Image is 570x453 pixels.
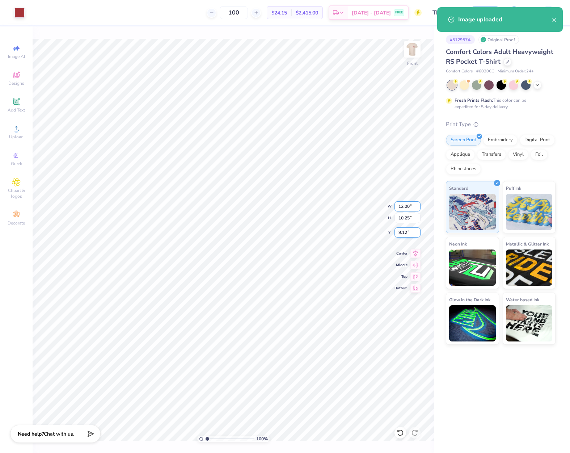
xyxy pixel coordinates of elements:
span: Bottom [394,286,408,291]
img: Metallic & Glitter Ink [506,249,553,286]
div: Rhinestones [446,164,481,175]
div: Embroidery [483,135,518,146]
img: Neon Ink [449,249,496,286]
span: Center [394,251,408,256]
div: Print Type [446,120,556,129]
div: Foil [531,149,548,160]
span: Greek [11,161,22,167]
div: Transfers [477,149,506,160]
span: $2,415.00 [296,9,318,17]
div: Vinyl [508,149,528,160]
input: Untitled Design [427,5,463,20]
span: Neon Ink [449,240,467,248]
span: Top [394,274,408,279]
span: FREE [395,10,403,15]
span: Water based Ink [506,296,539,303]
div: Original Proof [478,35,519,44]
span: Chat with us. [44,431,74,437]
span: # 6030CC [476,68,494,75]
div: Front [407,60,418,67]
button: close [552,15,557,24]
span: Clipart & logos [4,188,29,199]
span: Glow in the Dark Ink [449,296,490,303]
span: Designs [8,80,24,86]
img: Water based Ink [506,305,553,341]
div: Applique [446,149,475,160]
span: Middle [394,263,408,268]
div: Screen Print [446,135,481,146]
span: Add Text [8,107,25,113]
span: Decorate [8,220,25,226]
div: This color can be expedited for 5 day delivery. [455,97,544,110]
span: Puff Ink [506,184,521,192]
span: Upload [9,134,24,140]
strong: Need help? [18,431,44,437]
div: Digital Print [520,135,555,146]
span: $24.15 [271,9,287,17]
span: Metallic & Glitter Ink [506,240,549,248]
span: 100 % [256,436,268,442]
span: Standard [449,184,468,192]
div: Image uploaded [458,15,552,24]
img: Front [405,42,419,56]
img: Standard [449,194,496,230]
span: [DATE] - [DATE] [352,9,391,17]
div: # 512957A [446,35,475,44]
span: Comfort Colors Adult Heavyweight RS Pocket T-Shirt [446,47,553,66]
img: Glow in the Dark Ink [449,305,496,341]
input: – – [220,6,248,19]
span: Minimum Order: 24 + [498,68,534,75]
img: Puff Ink [506,194,553,230]
span: Comfort Colors [446,68,473,75]
strong: Fresh Prints Flash: [455,97,493,103]
span: Image AI [8,54,25,59]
